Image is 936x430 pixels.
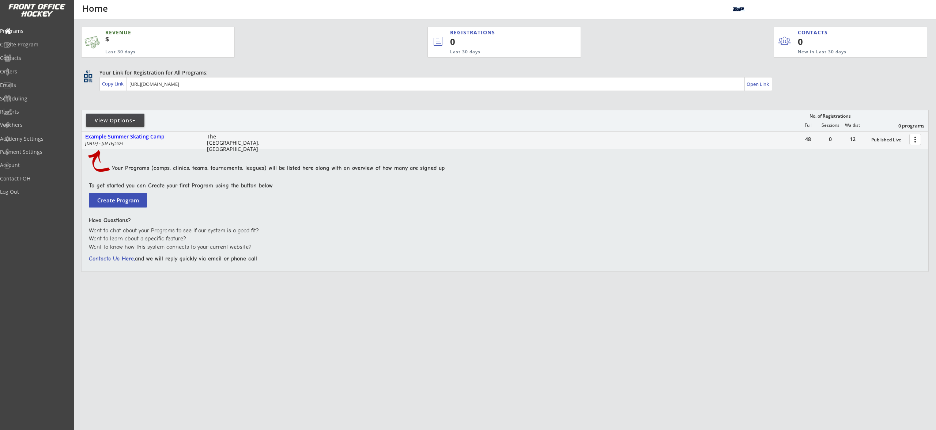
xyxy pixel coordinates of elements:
[105,49,199,55] div: Last 30 days
[747,79,770,89] a: Open Link
[871,137,906,142] div: Published Live
[819,137,841,142] div: 0
[105,35,109,43] sup: $
[99,69,906,76] div: Your Link for Registration for All Programs:
[798,49,892,55] div: New in Last 30 days
[450,29,547,36] div: REGISTRATIONS
[105,29,199,36] div: REVENUE
[798,35,843,48] div: 0
[797,137,819,142] div: 48
[86,117,144,124] div: View Options
[819,123,841,128] div: Sessions
[797,123,819,128] div: Full
[89,216,916,224] div: Have Questions?
[450,49,550,55] div: Last 30 days
[89,182,916,190] div: To get started you can Create your first Program using the button below
[747,81,770,87] div: Open Link
[450,35,556,48] div: 0
[798,29,831,36] div: CONTACTS
[85,134,199,140] div: Example Summer Skating Camp
[85,141,197,146] div: [DATE] - [DATE]
[89,193,147,208] button: Create Program
[89,227,916,251] div: Want to chat about your Programs to see if our system is a good fit? Want to learn about a specif...
[909,134,921,145] button: more_vert
[89,255,135,262] font: Contacts Us Here,
[83,69,92,74] div: qr
[886,122,924,129] div: 0 programs
[83,73,94,84] button: qr_code
[807,114,853,119] div: No. of Registrations
[207,134,264,152] div: The [GEOGRAPHIC_DATA], [GEOGRAPHIC_DATA]
[89,255,916,263] div: and we will reply quickly via email or phone call
[114,141,123,146] em: 2024
[102,80,125,87] div: Copy Link
[841,123,863,128] div: Waitlist
[842,137,864,142] div: 12
[112,164,923,172] div: Your Programs (camps, clinics, teams, tournaments, leagues) will be listed here along with an ove...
